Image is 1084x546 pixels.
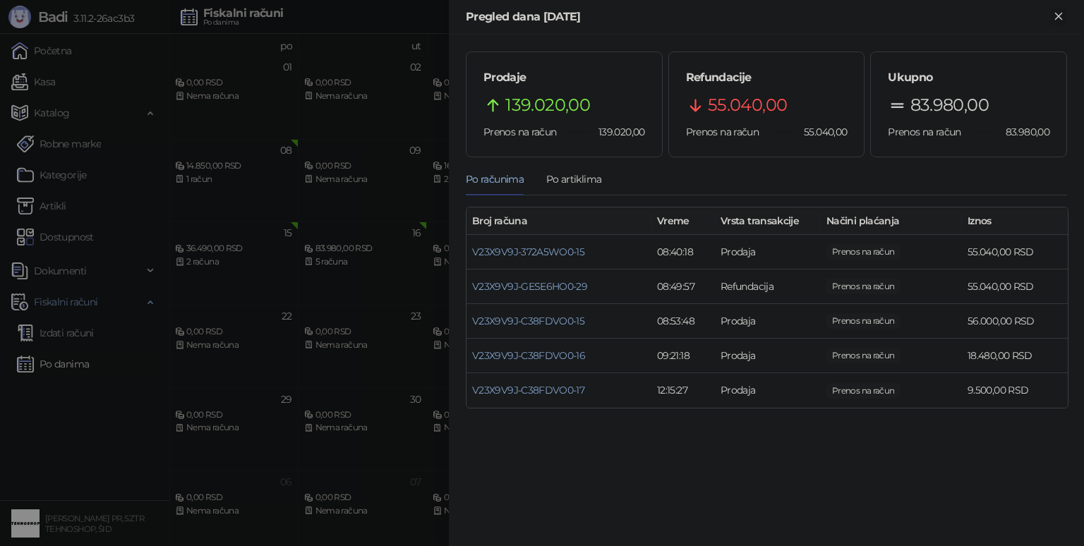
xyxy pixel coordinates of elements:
td: 55.040,00 RSD [962,269,1068,304]
td: 55.040,00 RSD [962,235,1068,269]
span: Prenos na račun [686,126,759,138]
span: 55.040,00 [794,124,847,140]
span: Prenos na račun [483,126,556,138]
td: 12:15:27 [651,373,715,408]
a: V23X9V9J-C38FDVO0-17 [472,384,584,396]
div: Po računima [466,171,524,187]
span: 55.040,00 [826,244,900,260]
span: 83.980,00 [996,124,1049,140]
td: 08:40:18 [651,235,715,269]
a: V23X9V9J-372A5WO0-15 [472,245,584,258]
td: Prodaja [715,339,821,373]
a: V23X9V9J-C38FDVO0-15 [472,315,584,327]
td: 18.480,00 RSD [962,339,1068,373]
th: Vrsta transakcije [715,207,821,235]
h5: Ukupno [888,69,1049,86]
span: 139.020,00 [589,124,645,140]
a: V23X9V9J-GESE6HO0-29 [472,280,587,293]
span: Prenos na račun [888,126,960,138]
span: 139.020,00 [505,92,590,119]
td: 9.500,00 RSD [962,373,1068,408]
h5: Refundacije [686,69,848,86]
td: Prodaja [715,235,821,269]
span: 9.500,00 [826,383,900,399]
td: 08:53:48 [651,304,715,339]
span: 56.000,00 [826,313,900,329]
td: Refundacija [715,269,821,304]
th: Broj računa [466,207,651,235]
a: V23X9V9J-C38FDVO0-16 [472,349,585,362]
td: 09:21:18 [651,339,715,373]
span: 18.480,00 [826,348,900,363]
td: 56.000,00 RSD [962,304,1068,339]
span: 55.040,00 [826,279,900,294]
td: Prodaja [715,373,821,408]
th: Vreme [651,207,715,235]
div: Pregled dana [DATE] [466,8,1050,25]
div: Po artiklima [546,171,601,187]
button: Zatvori [1050,8,1067,25]
td: 08:49:57 [651,269,715,304]
td: Prodaja [715,304,821,339]
h5: Prodaje [483,69,645,86]
span: 83.980,00 [910,92,989,119]
span: 55.040,00 [708,92,787,119]
th: Iznos [962,207,1068,235]
th: Načini plaćanja [821,207,962,235]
